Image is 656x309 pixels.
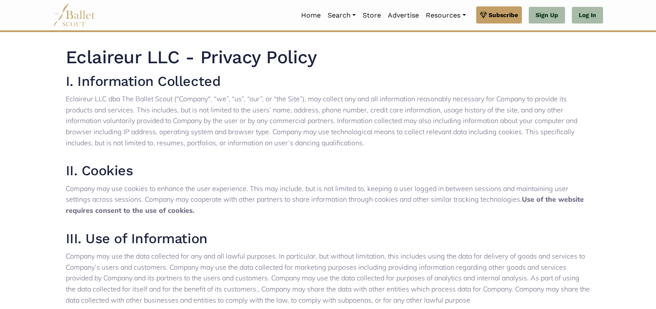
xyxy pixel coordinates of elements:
[66,46,591,69] h1: Eclaireur LLC - Privacy Policy
[66,230,591,248] h2: III. Use of Information
[480,10,487,20] img: gem.svg
[66,195,584,215] b: Use of the website requires consent to the use of cookies.
[66,183,591,216] p: Company may use cookies to enhance the user experience. This may include, but is not limited to, ...
[66,251,591,306] p: Company may use the data collected for any and all lawful purposes. In particular, but without li...
[66,73,591,91] h2: I. Information Collected
[476,6,522,24] a: Subscribe
[66,94,591,148] p: Eclaireur LLC dba The Ballet Scout ("Company", “we”, “us”, “our”, or “the Site”), may collect any...
[529,7,565,24] a: Sign Up
[298,6,324,24] a: Home
[489,10,518,20] span: Subscribe
[359,6,384,24] a: Store
[384,6,422,24] a: Advertise
[422,6,469,24] a: Resources
[66,162,591,180] h2: II. Cookies
[572,7,603,24] a: Log In
[324,6,359,24] a: Search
